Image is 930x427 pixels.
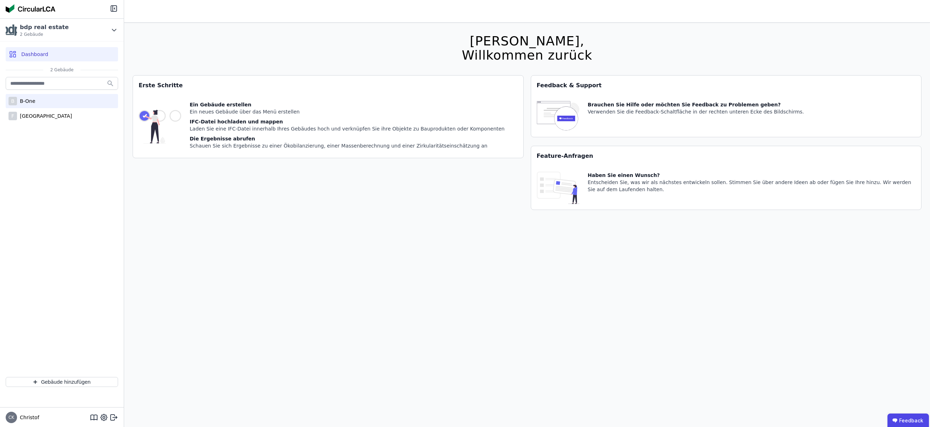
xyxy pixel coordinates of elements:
[462,34,592,48] div: [PERSON_NAME],
[531,146,921,166] div: Feature-Anfragen
[588,172,916,179] div: Haben Sie einen Wunsch?
[139,101,181,152] img: getting_started_tile-DrF_GRSv.svg
[190,125,505,132] div: Laden Sie eine IFC-Datei innerhalb Ihres Gebäudes hoch und verknüpfen Sie ihre Objekte zu Bauprod...
[9,97,17,105] div: B
[588,101,804,108] div: Brauchen Sie Hilfe oder möchten Sie Feedback zu Problemen geben?
[6,4,55,13] img: Concular
[190,118,505,125] div: IFC-Datei hochladen und mappen
[537,172,579,204] img: feature_request_tile-UiXE1qGU.svg
[588,108,804,115] div: Verwenden Sie die Feedback-Schaltfläche in der rechten unteren Ecke des Bildschirms.
[9,415,14,420] span: CK
[190,108,505,115] div: Ein neues Gebäude über das Menü erstellen
[588,179,916,193] div: Entscheiden Sie, was wir als nächstes entwickeln sollen. Stimmen Sie über andere Ideen ab oder fü...
[537,101,579,131] img: feedback-icon-HCTs5lye.svg
[6,24,17,36] img: bdp real estate
[17,98,35,105] div: B-One
[190,135,505,142] div: Die Ergebnisse abrufen
[17,112,72,120] div: [GEOGRAPHIC_DATA]
[43,67,81,73] span: 2 Gebäude
[133,76,523,95] div: Erste Schritte
[9,112,17,120] div: F
[462,48,592,62] div: Willkommen zurück
[17,414,39,421] span: Christof
[531,76,921,95] div: Feedback & Support
[6,377,118,387] button: Gebäude hinzufügen
[20,23,69,32] div: bdp real estate
[190,142,505,149] div: Schauen Sie sich Ergebnisse zu einer Ökobilanzierung, einer Massenberechnung und einer Zirkularit...
[21,51,48,58] span: Dashboard
[20,32,69,37] span: 2 Gebäude
[190,101,505,108] div: Ein Gebäude erstellen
